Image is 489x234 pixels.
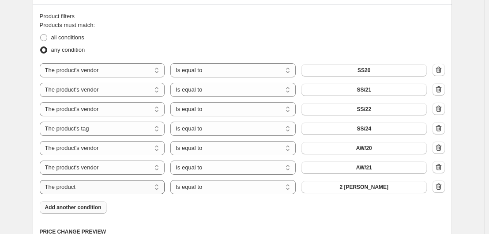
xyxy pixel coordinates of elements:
[301,123,427,135] button: SS/24
[339,184,388,191] span: 2 [PERSON_NAME]
[51,34,84,41] span: all conditions
[45,204,102,211] span: Add another condition
[51,46,85,53] span: any condition
[40,201,107,214] button: Add another condition
[357,86,371,93] span: SS/21
[357,125,371,132] span: SS/24
[301,142,427,154] button: AW/20
[40,22,95,28] span: Products must match:
[356,164,372,171] span: AW/21
[301,161,427,174] button: AW/21
[301,64,427,77] button: SS20
[356,145,372,152] span: AW/20
[357,67,370,74] span: SS20
[357,106,371,113] span: SS/22
[301,84,427,96] button: SS/21
[301,181,427,193] button: 2 Días
[301,103,427,115] button: SS/22
[40,12,445,21] div: Product filters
